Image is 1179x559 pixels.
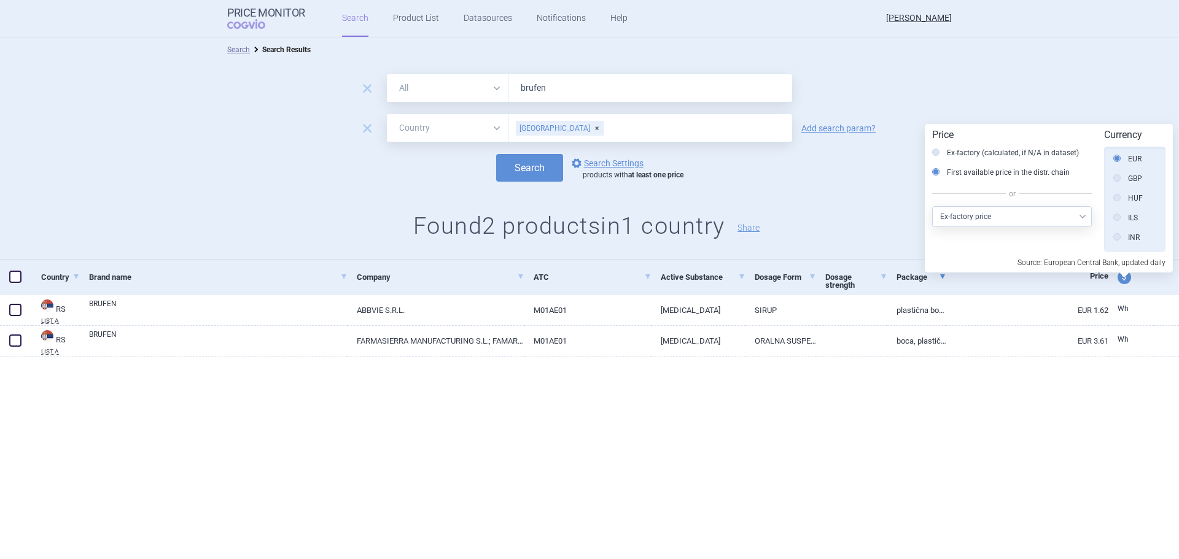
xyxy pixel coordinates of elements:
[41,330,53,342] img: Serbia
[887,326,946,356] a: boca, plastična, 1 po 150ml (200mg/5ml)
[524,295,651,325] a: M01AE01
[227,7,305,19] strong: Price Monitor
[348,326,524,356] a: FARMASIERRA MANUFACTURING S.L.; FAMAR NEDERLAND B.V.; FARMALIDER S.A.; EDEFARM S.L.
[32,329,80,355] a: RSRSLIST A
[262,45,311,54] strong: Search Results
[41,299,53,312] img: Serbia
[745,295,816,325] a: SIRUP
[932,252,1165,267] p: Source: European Central Bank, updated daily
[89,262,348,292] a: Brand name
[1118,335,1129,344] span: Wholesale price without VAT
[628,171,683,179] strong: at least one price
[569,156,644,171] a: Search Settings
[348,295,524,325] a: ABBVIE S.R.L.
[932,129,954,141] strong: Price
[737,223,760,232] button: Share
[1090,271,1108,280] span: Price
[887,295,946,325] a: plastična bočica, 1 po 100 ml (100 mg/5 ml)
[516,121,604,136] div: [GEOGRAPHIC_DATA]
[534,262,651,292] a: ATC
[41,262,80,292] a: Country
[1118,304,1129,313] span: Wholesale price without VAT
[932,166,1070,179] label: First available price in the distr. chain
[946,326,1108,356] a: EUR 3.61
[801,124,876,133] a: Add search param?
[583,171,683,180] div: products with
[1113,231,1140,244] label: INR
[745,326,816,356] a: ORALNA SUSPENZIJA
[652,326,746,356] a: [MEDICAL_DATA]
[1006,188,1019,200] span: or
[41,318,80,324] abbr: LIST A — List of prescription drugs published by National Health Insurance Fund, Serbia.
[1113,172,1142,185] label: GBP
[32,298,80,324] a: RSRSLIST A
[227,44,250,56] li: Search
[897,262,946,292] a: Package
[1108,331,1154,349] a: Wh
[1113,251,1139,263] label: ISK
[89,298,348,320] a: BRUFEN
[250,44,311,56] li: Search Results
[1113,212,1138,224] label: ILS
[227,7,305,30] a: Price MonitorCOGVIO
[357,262,524,292] a: Company
[1104,129,1142,141] strong: Currency
[524,326,651,356] a: M01AE01
[661,262,746,292] a: Active Substance
[496,154,563,182] button: Search
[89,329,348,351] a: BRUFEN
[227,45,250,54] a: Search
[755,262,816,292] a: Dosage Form
[41,349,80,355] abbr: LIST A — List of prescription drugs published by National Health Insurance Fund, Serbia.
[1108,300,1154,318] a: Wh
[1113,192,1143,204] label: HUF
[932,147,1079,159] label: Ex-factory (calculated, if N/A in dataset)
[946,295,1108,325] a: EUR 1.62
[652,295,746,325] a: [MEDICAL_DATA]
[227,19,282,29] span: COGVIO
[1113,153,1142,165] label: EUR
[825,262,887,300] a: Dosage strength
